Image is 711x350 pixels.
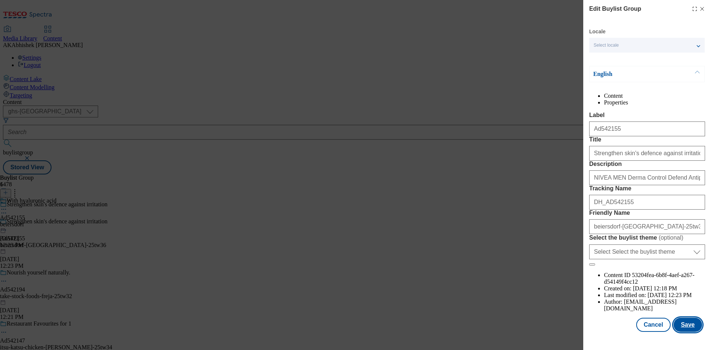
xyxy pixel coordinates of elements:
[589,185,705,192] label: Tracking Name
[604,292,705,299] li: Last modified on:
[589,195,705,210] input: Enter Tracking Name
[604,272,705,285] li: Content ID
[633,285,677,291] span: [DATE] 12:18 PM
[594,43,619,48] span: Select locale
[648,292,692,298] span: [DATE] 12:23 PM
[593,70,671,78] p: English
[604,93,705,99] li: Content
[674,318,702,332] button: Save
[589,121,705,136] input: Enter Label
[604,99,705,106] li: Properties
[589,146,705,161] input: Enter Title
[659,234,684,241] span: ( optional )
[636,318,670,332] button: Cancel
[589,38,705,53] button: Select locale
[589,161,705,167] label: Description
[589,112,705,119] label: Label
[604,285,705,292] li: Created on:
[589,234,705,241] label: Select the buylist theme
[604,272,694,285] span: 53204fea-6b8f-4aef-a267-d54149f4cc12
[589,4,641,13] h4: Edit Buylist Group
[604,299,705,312] li: Author:
[589,136,705,143] label: Title
[589,170,705,185] input: Enter Description
[589,210,705,216] label: Friendly Name
[589,219,705,234] input: Enter Friendly Name
[589,30,605,34] label: Locale
[604,299,677,311] span: [EMAIL_ADDRESS][DOMAIN_NAME]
